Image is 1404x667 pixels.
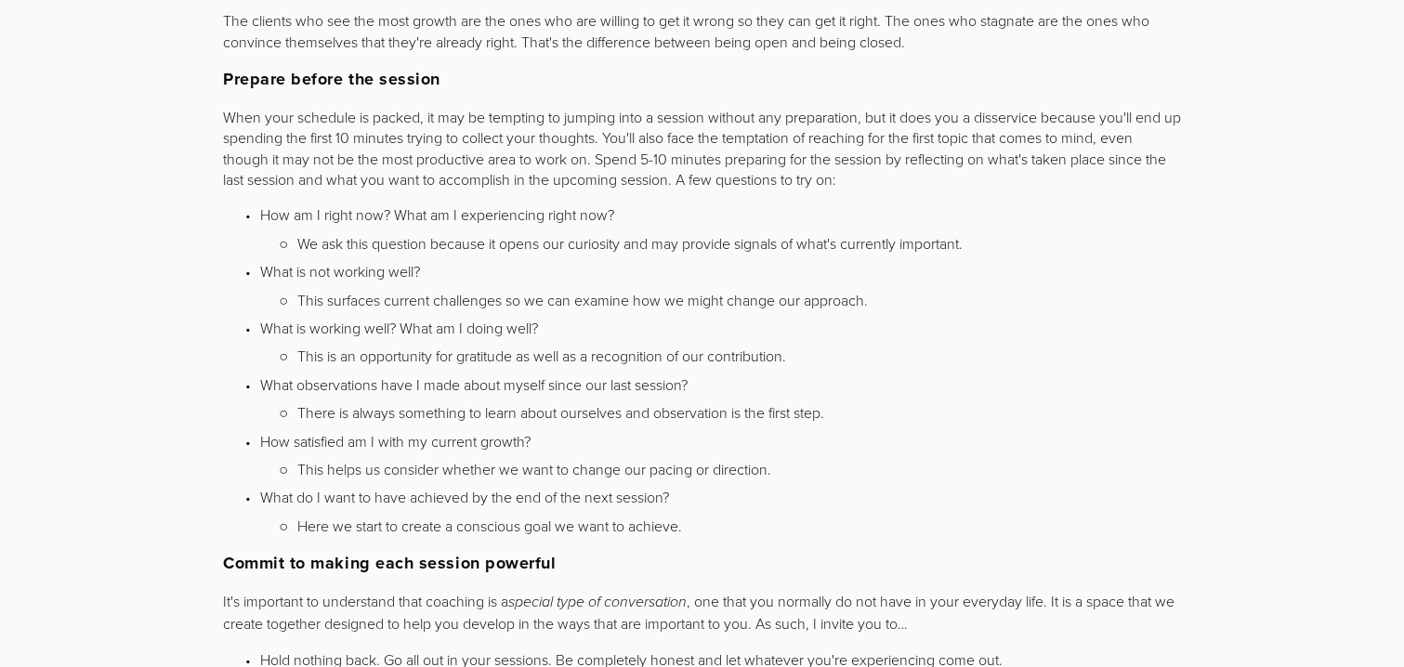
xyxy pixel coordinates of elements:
[260,431,1181,451] p: How satisfied am I with my current growth?
[297,290,1181,310] p: This surfaces current challenges so we can examine how we might change our approach.
[297,233,1181,254] p: We ask this question because it opens our curiosity and may provide signals of what's currently i...
[297,402,1181,423] p: There is always something to learn about ourselves and observation is the first step.
[297,346,1181,366] p: This is an opportunity for gratitude as well as a recognition of our contribution.
[297,516,1181,536] p: Here we start to create a conscious goal we want to achieve.
[260,261,1181,281] p: What is not working well?
[223,107,1181,190] p: When your schedule is packed, it may be tempting to jumping into a session without any preparatio...
[297,459,1181,479] p: This helps us consider whether we want to change our pacing or direction.
[260,487,1181,507] p: What do I want to have achieved by the end of the next session?
[260,318,1181,338] p: What is working well? What am I doing well?
[260,374,1181,395] p: What observations have I made about myself since our last session?
[260,204,1181,225] p: How am I right now? What am I experiencing right now?
[223,67,440,91] strong: Prepare before the session
[223,591,1181,634] p: It's important to understand that coaching is a , one that you normally do not have in your every...
[223,551,557,575] strong: Commit to making each session powerful
[508,594,687,611] em: special type of conversation
[223,10,1181,52] p: The clients who see the most growth are the ones who are willing to get it wrong so they can get ...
